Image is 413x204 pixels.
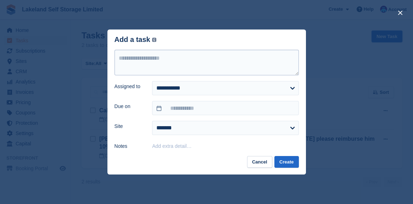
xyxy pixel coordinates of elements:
[395,7,406,18] button: close
[152,38,156,42] img: icon-info-grey-7440780725fd019a000dd9b08b2336e03edf1995a4989e88bcd33f0948082b44.svg
[274,156,298,168] button: Create
[115,36,157,44] div: Add a task
[115,123,144,130] label: Site
[247,156,272,168] button: Cancel
[152,143,191,149] button: Add extra detail…
[115,103,144,110] label: Due on
[115,143,144,150] label: Notes
[115,83,144,90] label: Assigned to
